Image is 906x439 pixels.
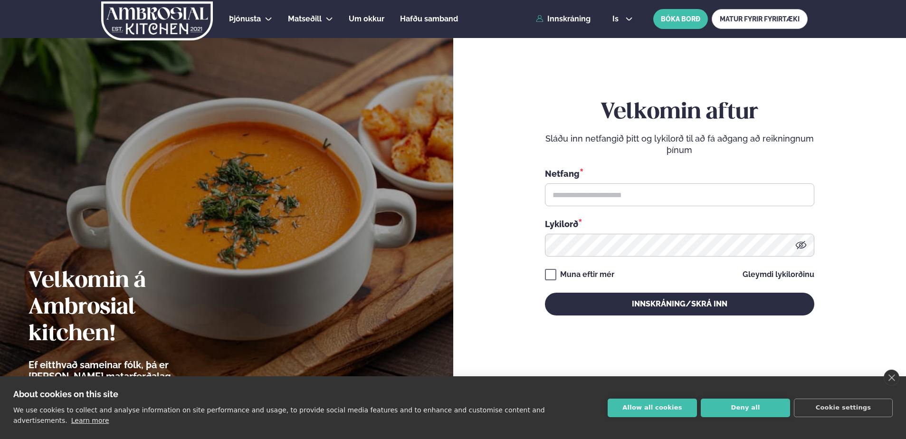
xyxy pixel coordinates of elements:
h2: Velkomin á Ambrosial kitchen! [29,268,226,348]
span: is [612,15,621,23]
a: Þjónusta [229,13,261,25]
p: Ef eitthvað sameinar fólk, þá er [PERSON_NAME] matarferðalag. [29,359,226,382]
button: Innskráning/Skrá inn [545,293,814,315]
span: Um okkur [349,14,384,23]
div: Lykilorð [545,218,814,230]
span: Matseðill [288,14,322,23]
a: Hafðu samband [400,13,458,25]
a: Learn more [71,417,109,424]
div: Netfang [545,167,814,180]
button: BÓKA BORÐ [653,9,708,29]
button: is [605,15,640,23]
button: Cookie settings [794,399,893,417]
p: We use cookies to collect and analyse information on site performance and usage, to provide socia... [13,406,545,424]
button: Allow all cookies [608,399,697,417]
img: logo [100,1,214,40]
a: Um okkur [349,13,384,25]
a: Innskráning [536,15,591,23]
a: Gleymdi lykilorðinu [743,271,814,278]
h2: Velkomin aftur [545,99,814,126]
p: Sláðu inn netfangið þitt og lykilorð til að fá aðgang að reikningnum þínum [545,133,814,156]
a: close [884,370,899,386]
a: Matseðill [288,13,322,25]
strong: About cookies on this site [13,389,118,399]
span: Þjónusta [229,14,261,23]
button: Deny all [701,399,790,417]
a: MATUR FYRIR FYRIRTÆKI [712,9,808,29]
span: Hafðu samband [400,14,458,23]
